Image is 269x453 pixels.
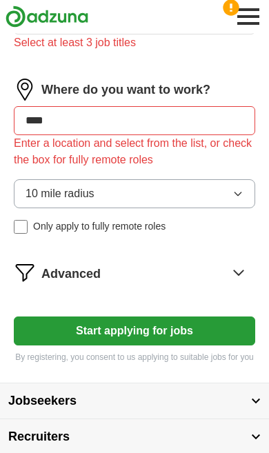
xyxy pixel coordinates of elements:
p: By registering, you consent to us applying to suitable jobs for you [14,352,255,364]
span: 10 mile radius [26,186,94,203]
div: Enter a location and select from the list, or check the box for fully remote roles [14,136,255,169]
img: location.png [14,79,36,101]
img: Adzuna logo [6,6,88,28]
img: filter [14,262,36,284]
span: Jobseekers [8,392,77,411]
img: toggle icon [251,399,261,405]
input: Only apply to fully remote roles [14,221,28,234]
label: Where do you want to work? [41,81,210,100]
span: Advanced [41,265,101,284]
span: Recruiters [8,428,70,447]
span: Only apply to fully remote roles [33,220,166,234]
img: toggle icon [251,434,261,441]
button: 10 mile radius [14,180,255,209]
button: Toggle main navigation menu [233,1,263,32]
div: Select at least 3 job titles [14,35,255,52]
button: Start applying for jobs [14,317,255,346]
